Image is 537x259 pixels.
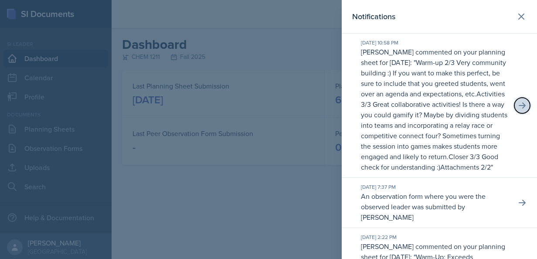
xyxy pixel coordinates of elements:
[361,233,509,241] div: [DATE] 2:22 PM
[361,47,509,172] p: [PERSON_NAME] commented on your planning sheet for [DATE]: " "
[440,162,491,172] p: Attachments 2/2
[361,89,507,161] p: Activities 3/3 Great collaborative activities! Is there a way you could gamify it? Maybe by divid...
[361,183,509,191] div: [DATE] 7:37 PM
[361,191,509,222] p: An observation form where you were the observed leader was submitted by [PERSON_NAME]
[361,39,509,47] div: [DATE] 10:58 PM
[361,58,506,99] p: Warm-up 2/3 Very community building :) If you want to make this perfect, be sure to include that ...
[352,10,395,23] h2: Notifications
